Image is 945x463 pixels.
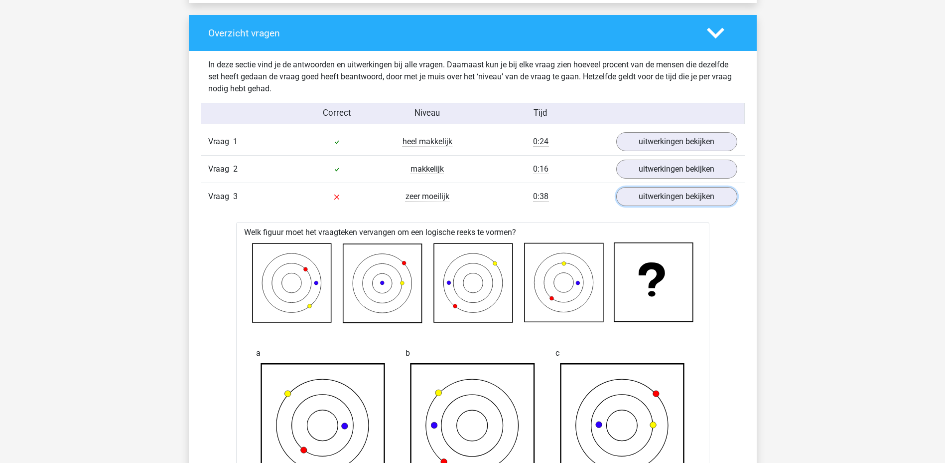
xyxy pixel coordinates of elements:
h4: Overzicht vragen [208,27,692,39]
a: uitwerkingen bekijken [616,187,737,206]
span: 0:38 [533,192,548,202]
span: 0:16 [533,164,548,174]
span: a [256,343,261,363]
div: Correct [291,107,382,120]
div: In deze sectie vind je de antwoorden en uitwerkingen bij alle vragen. Daarnaast kun je bij elke v... [201,59,745,95]
span: Vraag [208,163,233,175]
span: zeer moeilijk [405,192,449,202]
span: c [555,343,559,363]
span: b [405,343,410,363]
span: 1 [233,137,238,146]
span: 2 [233,164,238,174]
a: uitwerkingen bekijken [616,132,737,151]
div: Tijd [472,107,608,120]
span: Vraag [208,191,233,203]
span: 3 [233,192,238,201]
span: makkelijk [410,164,444,174]
span: heel makkelijk [403,137,452,147]
div: Niveau [382,107,473,120]
a: uitwerkingen bekijken [616,160,737,179]
span: Vraag [208,136,233,148]
span: 0:24 [533,137,548,147]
